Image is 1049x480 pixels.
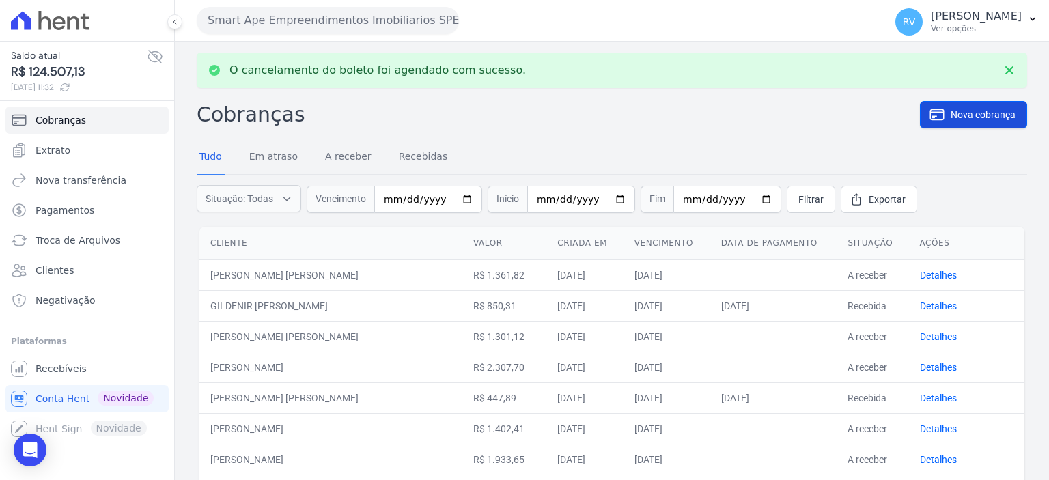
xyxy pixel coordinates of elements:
[641,186,673,213] span: Fim
[247,140,300,175] a: Em atraso
[5,385,169,412] a: Conta Hent Novidade
[11,63,147,81] span: R$ 124.507,13
[229,63,526,77] p: O cancelamento do boleto foi agendado com sucesso.
[11,333,163,350] div: Plataformas
[199,444,462,475] td: [PERSON_NAME]
[920,331,957,342] a: Detalhes
[199,290,462,321] td: GILDENIR [PERSON_NAME]
[624,321,710,352] td: [DATE]
[5,137,169,164] a: Extrato
[462,413,546,444] td: R$ 1.402,41
[197,99,920,130] h2: Cobranças
[36,362,87,376] span: Recebíveis
[36,203,94,217] span: Pagamentos
[5,197,169,224] a: Pagamentos
[5,287,169,314] a: Negativação
[546,382,623,413] td: [DATE]
[869,193,906,206] span: Exportar
[197,7,459,34] button: Smart Ape Empreendimentos Imobiliarios SPE LTDA
[909,227,1025,260] th: Ações
[920,270,957,281] a: Detalhes
[546,259,623,290] td: [DATE]
[36,143,70,157] span: Extrato
[920,393,957,404] a: Detalhes
[837,290,908,321] td: Recebida
[624,413,710,444] td: [DATE]
[206,192,273,206] span: Situação: Todas
[546,352,623,382] td: [DATE]
[462,352,546,382] td: R$ 2.307,70
[710,382,837,413] td: [DATE]
[931,10,1022,23] p: [PERSON_NAME]
[36,113,86,127] span: Cobranças
[14,434,46,466] div: Open Intercom Messenger
[197,140,225,175] a: Tudo
[798,193,824,206] span: Filtrar
[36,392,89,406] span: Conta Hent
[462,227,546,260] th: Valor
[710,227,837,260] th: Data de pagamento
[624,444,710,475] td: [DATE]
[710,290,837,321] td: [DATE]
[837,352,908,382] td: A receber
[36,173,126,187] span: Nova transferência
[931,23,1022,34] p: Ver opções
[199,413,462,444] td: [PERSON_NAME]
[307,186,374,213] span: Vencimento
[920,423,957,434] a: Detalhes
[624,290,710,321] td: [DATE]
[98,391,154,406] span: Novidade
[462,321,546,352] td: R$ 1.301,12
[11,48,147,63] span: Saldo atual
[624,259,710,290] td: [DATE]
[624,352,710,382] td: [DATE]
[462,382,546,413] td: R$ 447,89
[624,227,710,260] th: Vencimento
[837,259,908,290] td: A receber
[624,382,710,413] td: [DATE]
[5,227,169,254] a: Troca de Arquivos
[546,413,623,444] td: [DATE]
[199,227,462,260] th: Cliente
[920,362,957,373] a: Detalhes
[462,259,546,290] td: R$ 1.361,82
[488,186,527,213] span: Início
[36,264,74,277] span: Clientes
[837,382,908,413] td: Recebida
[920,300,957,311] a: Detalhes
[11,107,163,442] nav: Sidebar
[5,167,169,194] a: Nova transferência
[5,107,169,134] a: Cobranças
[199,382,462,413] td: [PERSON_NAME] [PERSON_NAME]
[199,321,462,352] td: [PERSON_NAME] [PERSON_NAME]
[199,259,462,290] td: [PERSON_NAME] [PERSON_NAME]
[546,290,623,321] td: [DATE]
[197,185,301,212] button: Situação: Todas
[11,81,147,94] span: [DATE] 11:32
[837,321,908,352] td: A receber
[36,234,120,247] span: Troca de Arquivos
[837,227,908,260] th: Situação
[920,454,957,465] a: Detalhes
[546,321,623,352] td: [DATE]
[546,227,623,260] th: Criada em
[5,355,169,382] a: Recebíveis
[546,444,623,475] td: [DATE]
[462,290,546,321] td: R$ 850,31
[787,186,835,213] a: Filtrar
[837,413,908,444] td: A receber
[5,257,169,284] a: Clientes
[837,444,908,475] td: A receber
[396,140,451,175] a: Recebidas
[884,3,1049,41] button: RV [PERSON_NAME] Ver opções
[462,444,546,475] td: R$ 1.933,65
[903,17,916,27] span: RV
[322,140,374,175] a: A receber
[920,101,1027,128] a: Nova cobrança
[951,108,1016,122] span: Nova cobrança
[841,186,917,213] a: Exportar
[36,294,96,307] span: Negativação
[199,352,462,382] td: [PERSON_NAME]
